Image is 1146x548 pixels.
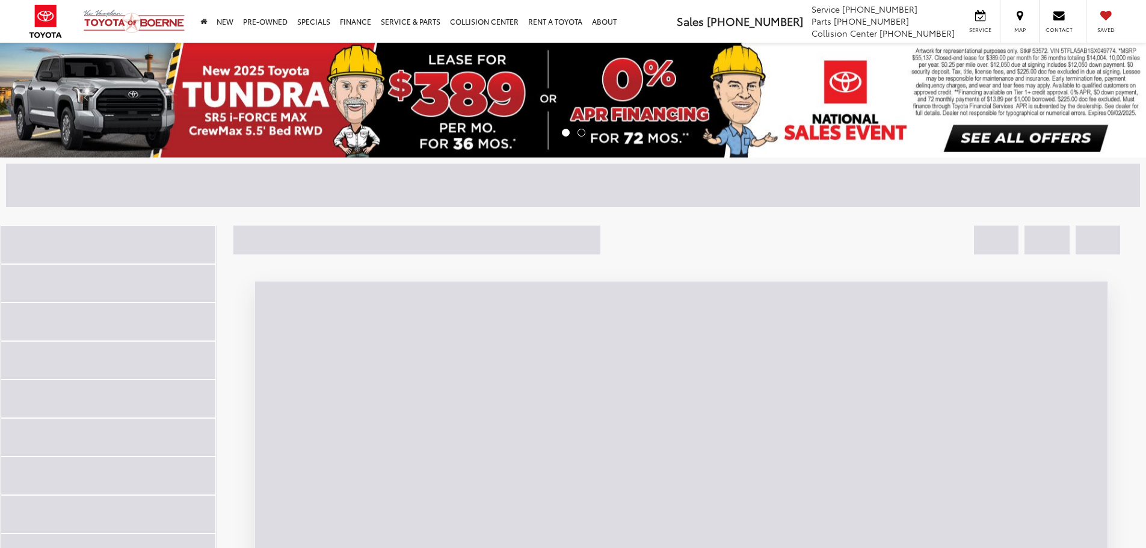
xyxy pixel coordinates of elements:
span: Collision Center [812,27,877,39]
span: [PHONE_NUMBER] [707,13,803,29]
span: [PHONE_NUMBER] [842,3,917,15]
span: Service [812,3,840,15]
span: Saved [1092,26,1119,34]
span: [PHONE_NUMBER] [834,15,909,27]
span: Service [967,26,994,34]
span: Sales [677,13,704,29]
span: Contact [1046,26,1073,34]
span: Map [1006,26,1033,34]
span: Parts [812,15,831,27]
img: Vic Vaughan Toyota of Boerne [83,9,185,34]
span: [PHONE_NUMBER] [880,27,955,39]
